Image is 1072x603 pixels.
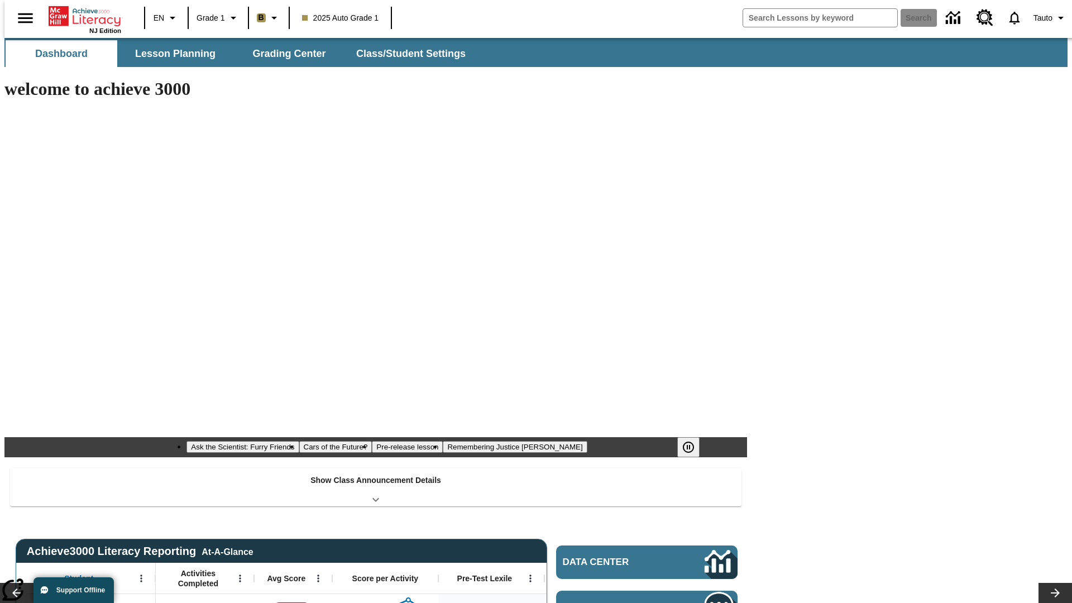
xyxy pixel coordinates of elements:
button: Pause [677,437,700,457]
button: Open Menu [310,570,327,587]
span: NJ Edition [89,27,121,34]
button: Lesson Planning [119,40,231,67]
button: Dashboard [6,40,117,67]
div: Show Class Announcement Details [10,468,741,506]
span: Class/Student Settings [356,47,466,60]
h1: welcome to achieve 3000 [4,79,747,99]
button: Open Menu [522,570,539,587]
button: Open Menu [232,570,248,587]
span: B [259,11,264,25]
button: Boost Class color is light brown. Change class color [252,8,285,28]
button: Lesson carousel, Next [1038,583,1072,603]
div: SubNavbar [4,38,1068,67]
button: Profile/Settings [1029,8,1072,28]
button: Slide 3 Pre-release lesson [372,441,443,453]
span: EN [154,12,164,24]
button: Slide 2 Cars of the Future? [299,441,372,453]
a: Data Center [556,545,738,579]
button: Class/Student Settings [347,40,475,67]
span: Grading Center [252,47,326,60]
div: Pause [677,437,711,457]
button: Grading Center [233,40,345,67]
span: Grade 1 [197,12,225,24]
button: Slide 1 Ask the Scientist: Furry Friends [186,441,299,453]
span: Data Center [563,557,667,568]
button: Slide 4 Remembering Justice O'Connor [443,441,587,453]
a: Home [49,5,121,27]
div: Home [49,4,121,34]
span: Score per Activity [352,573,419,583]
span: Avg Score [267,573,305,583]
span: Lesson Planning [135,47,216,60]
div: At-A-Glance [202,545,253,557]
a: Notifications [1000,3,1029,32]
button: Support Offline [33,577,114,603]
span: 2025 Auto Grade 1 [302,12,379,24]
span: Activities Completed [161,568,235,588]
a: Data Center [939,3,970,33]
span: Support Offline [56,586,105,594]
span: Student [64,573,93,583]
div: SubNavbar [4,40,476,67]
button: Grade: Grade 1, Select a grade [192,8,245,28]
span: Dashboard [35,47,88,60]
button: Open side menu [9,2,42,35]
p: Show Class Announcement Details [310,475,441,486]
button: Open Menu [133,570,150,587]
span: Tauto [1033,12,1052,24]
a: Resource Center, Will open in new tab [970,3,1000,33]
span: Achieve3000 Literacy Reporting [27,545,253,558]
span: Pre-Test Lexile [457,573,513,583]
button: Language: EN, Select a language [149,8,184,28]
input: search field [743,9,897,27]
